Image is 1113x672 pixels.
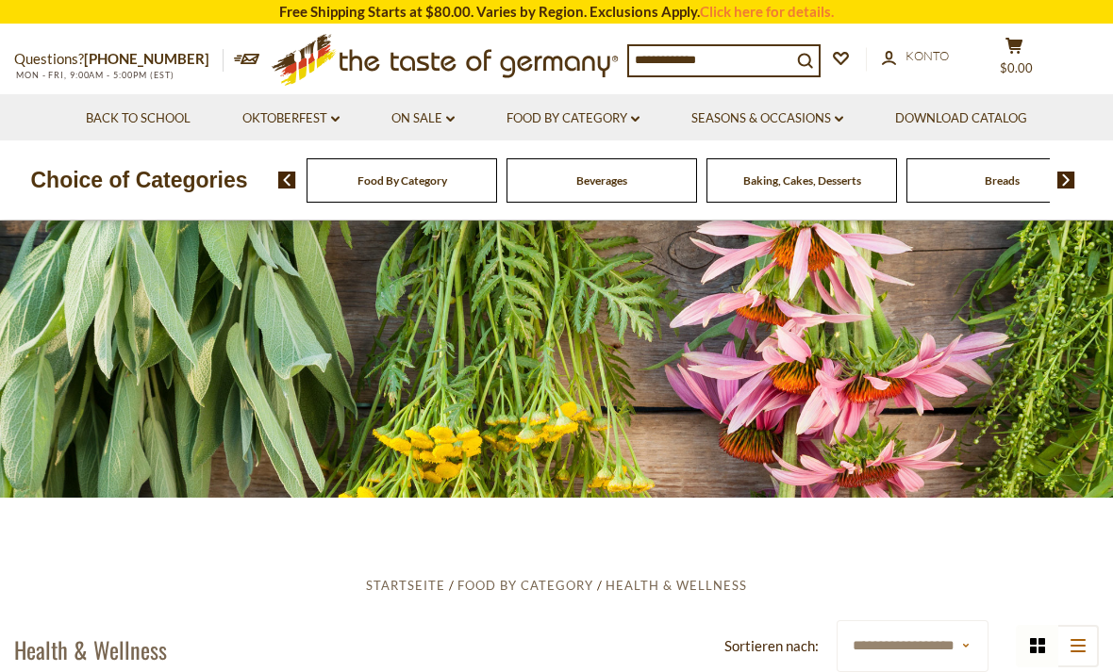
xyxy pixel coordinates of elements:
[985,173,1020,188] a: Breads
[507,108,640,129] a: Food By Category
[724,634,819,658] label: Sortieren nach:
[986,37,1042,84] button: $0.00
[278,172,296,188] img: previous arrow
[905,48,949,63] span: Konto
[366,578,445,593] a: Startseite
[14,47,224,72] p: Questions?
[14,635,167,664] h1: Health & Wellness
[84,50,209,67] a: [PHONE_NUMBER]
[457,578,593,593] a: Food By Category
[86,108,191,129] a: Back to School
[242,108,340,129] a: Oktoberfest
[576,173,627,188] a: Beverages
[1000,60,1033,75] span: $0.00
[691,108,843,129] a: Seasons & Occasions
[1057,172,1075,188] img: next arrow
[391,108,455,129] a: On Sale
[895,108,1027,129] a: Download Catalog
[700,3,834,20] a: Click here for details.
[14,70,174,80] span: MON - FRI, 9:00AM - 5:00PM (EST)
[743,173,861,188] a: Baking, Cakes, Desserts
[882,46,949,67] a: Konto
[606,578,747,593] a: Health & Wellness
[357,173,447,188] a: Food By Category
